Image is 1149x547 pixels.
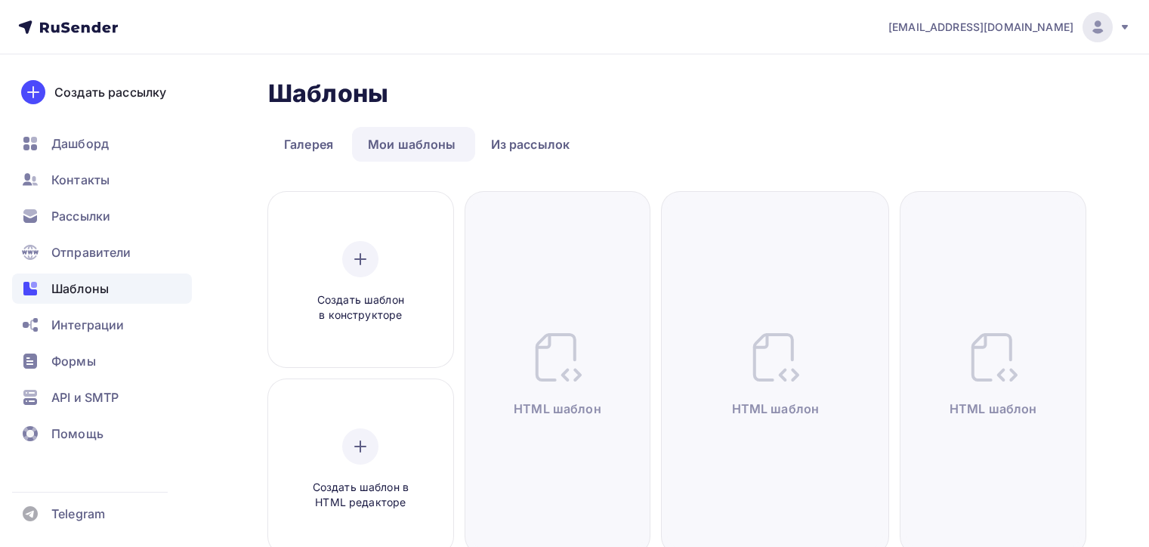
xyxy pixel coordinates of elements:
a: [EMAIL_ADDRESS][DOMAIN_NAME] [888,12,1131,42]
span: Создать шаблон в HTML редакторе [289,480,432,511]
a: Дашборд [12,128,192,159]
span: Отправители [51,243,131,261]
a: Шаблоны [12,273,192,304]
span: Контакты [51,171,110,189]
a: Рассылки [12,201,192,231]
span: Помощь [51,425,103,443]
span: API и SMTP [51,388,119,406]
a: Мои шаблоны [352,127,472,162]
div: Создать рассылку [54,83,166,101]
span: Формы [51,352,96,370]
span: Telegram [51,505,105,523]
span: Рассылки [51,207,110,225]
a: Контакты [12,165,192,195]
span: Дашборд [51,134,109,153]
a: Отправители [12,237,192,267]
h2: Шаблоны [268,79,388,109]
span: Шаблоны [51,280,109,298]
a: Галерея [268,127,349,162]
span: Интеграции [51,316,124,334]
span: [EMAIL_ADDRESS][DOMAIN_NAME] [888,20,1073,35]
span: Создать шаблон в конструкторе [289,292,432,323]
a: Из рассылок [475,127,586,162]
a: Формы [12,346,192,376]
